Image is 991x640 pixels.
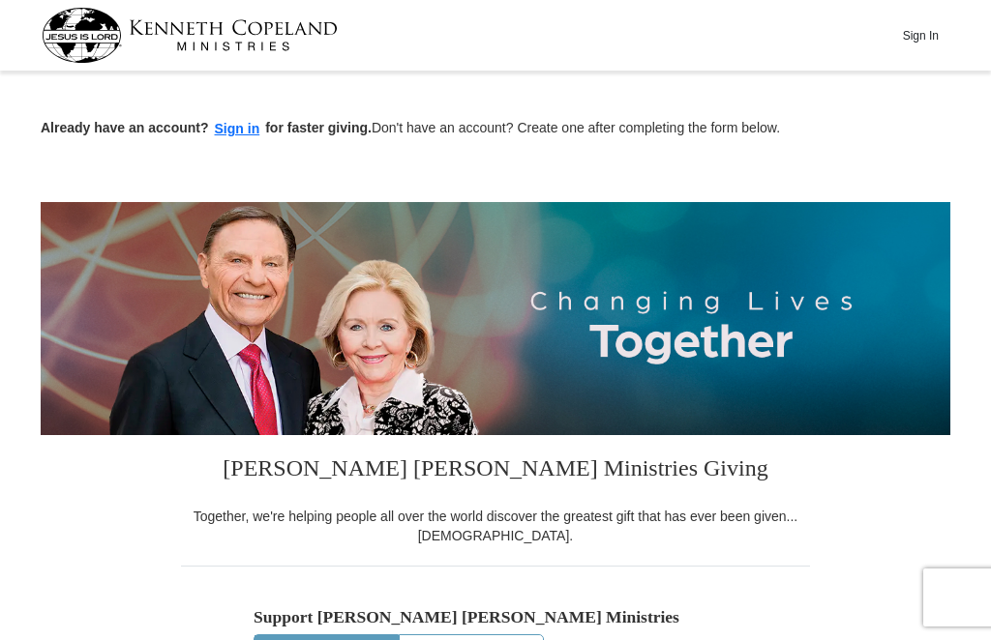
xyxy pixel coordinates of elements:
[41,120,372,135] strong: Already have an account? for faster giving.
[41,118,950,140] p: Don't have an account? Create one after completing the form below.
[209,118,266,140] button: Sign in
[42,8,338,63] img: kcm-header-logo.svg
[254,607,737,627] h5: Support [PERSON_NAME] [PERSON_NAME] Ministries
[181,435,810,507] h3: [PERSON_NAME] [PERSON_NAME] Ministries Giving
[181,507,810,545] div: Together, we're helping people all over the world discover the greatest gift that has ever been g...
[891,20,949,50] button: Sign In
